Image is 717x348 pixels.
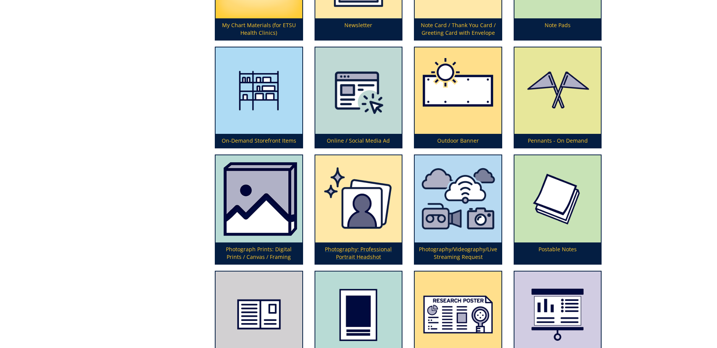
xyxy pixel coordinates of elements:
p: Photograph Prints: Digital Prints / Canvas / Framing [216,242,302,264]
a: On-Demand Storefront Items [216,47,302,148]
p: On-Demand Storefront Items [216,134,302,148]
p: Photography: Professional Portrait Headshot [315,242,402,264]
a: Pennants - On Demand [514,47,601,148]
p: Note Card / Thank You Card / Greeting Card with Envelope [415,18,501,40]
a: Photograph Prints: Digital Prints / Canvas / Framing [216,155,302,264]
img: post-it-note-5949284106b3d7.11248848.png [514,155,601,242]
img: pennants-5aba95804d0800.82641085.png [514,47,601,134]
img: storefront-59492794b37212.27878942.png [216,47,302,134]
a: Outdoor Banner [415,47,501,148]
a: Photography/Videography/Live Streaming Request [415,155,501,264]
p: Pennants - On Demand [514,134,601,148]
p: Note Pads [514,18,601,40]
img: outdoor-banner-59a7475505b354.85346843.png [415,47,501,134]
p: Outdoor Banner [415,134,501,148]
img: professional%20headshot-673780894c71e3.55548584.png [315,155,402,242]
img: online-5fff4099133973.60612856.png [315,47,402,134]
a: Photography: Professional Portrait Headshot [315,155,402,264]
p: Postable Notes [514,242,601,264]
p: My Chart Materials (for ETSU Health Clinics) [216,18,302,40]
p: Online / Social Media Ad [315,134,402,148]
a: Postable Notes [514,155,601,264]
img: photography%20videography%20or%20live%20streaming-62c5f5a2188136.97296614.png [415,155,501,242]
a: Online / Social Media Ad [315,47,402,148]
img: photo%20prints-64d43c229de446.43990330.png [216,155,302,242]
p: Photography/Videography/Live Streaming Request [415,242,501,264]
p: Newsletter [315,18,402,40]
